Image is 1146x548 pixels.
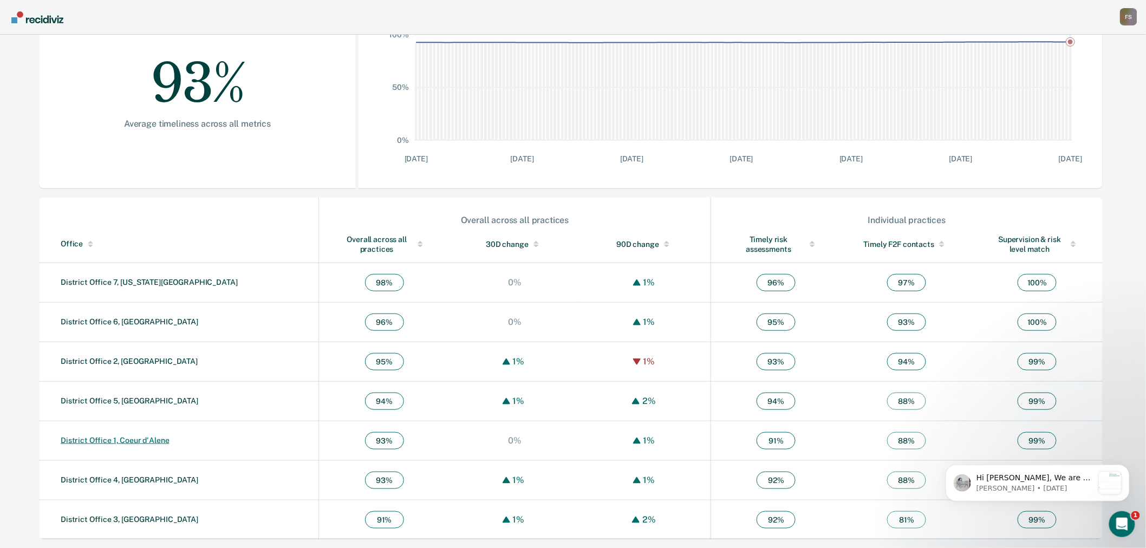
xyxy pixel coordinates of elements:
[510,514,528,525] div: 1%
[887,511,926,529] span: 81 %
[757,314,796,331] span: 95 %
[757,353,796,370] span: 93 %
[365,353,404,370] span: 95 %
[1059,154,1082,163] text: [DATE]
[510,396,528,406] div: 1%
[510,475,528,485] div: 1%
[1018,353,1057,370] span: 99 %
[405,154,428,163] text: [DATE]
[887,393,926,410] span: 88 %
[1120,8,1137,25] div: F S
[580,226,711,263] th: Toggle SortBy
[365,274,404,291] span: 98 %
[887,274,926,291] span: 97 %
[320,215,710,225] div: Overall across all practices
[712,215,1102,225] div: Individual practices
[1109,511,1135,537] iframe: Intercom live chat
[511,154,534,163] text: [DATE]
[365,472,404,489] span: 93 %
[74,32,321,119] div: 93%
[1018,432,1057,449] span: 99 %
[949,154,973,163] text: [DATE]
[620,154,643,163] text: [DATE]
[505,317,524,327] div: 0%
[74,119,321,129] div: Average timeliness across all metrics
[365,314,404,331] span: 96 %
[602,239,689,249] div: 90D change
[1018,393,1057,410] span: 99 %
[640,514,659,525] div: 2%
[1131,511,1140,520] span: 1
[641,475,658,485] div: 1%
[365,511,404,529] span: 91 %
[1018,511,1057,529] span: 99 %
[47,41,164,50] p: Message from Kim, sent 2w ago
[641,435,658,446] div: 1%
[887,432,926,449] span: 88 %
[887,472,926,489] span: 88 %
[319,226,450,263] th: Toggle SortBy
[730,154,753,163] text: [DATE]
[505,435,524,446] div: 0%
[61,396,198,405] a: District Office 5, [GEOGRAPHIC_DATA]
[1018,274,1057,291] span: 100 %
[1018,314,1057,331] span: 100 %
[450,226,580,263] th: Toggle SortBy
[641,356,658,367] div: 1%
[757,393,796,410] span: 94 %
[61,357,198,366] a: District Office 2, [GEOGRAPHIC_DATA]
[733,234,820,254] div: Timely risk assessments
[972,226,1103,263] th: Toggle SortBy
[471,239,558,249] div: 30D change
[929,443,1146,519] iframe: Intercom notifications message
[341,234,428,254] div: Overall across all practices
[711,226,841,263] th: Toggle SortBy
[994,234,1081,254] div: Supervision & risk level match
[757,274,796,291] span: 96 %
[757,511,796,529] span: 92 %
[510,356,528,367] div: 1%
[505,277,524,288] div: 0%
[11,11,63,23] img: Recidiviz
[61,239,314,249] div: Office
[863,239,950,249] div: Timely F2F contacts
[61,317,198,326] a: District Office 6, [GEOGRAPHIC_DATA]
[61,515,198,524] a: District Office 3, [GEOGRAPHIC_DATA]
[757,432,796,449] span: 91 %
[887,314,926,331] span: 93 %
[757,472,796,489] span: 92 %
[640,396,659,406] div: 2%
[61,436,170,445] a: District Office 1, Coeur d'Alene
[365,393,404,410] span: 94 %
[1120,8,1137,25] button: Profile dropdown button
[842,226,972,263] th: Toggle SortBy
[365,432,404,449] span: 93 %
[61,278,238,286] a: District Office 7, [US_STATE][GEOGRAPHIC_DATA]
[641,317,658,327] div: 1%
[641,277,658,288] div: 1%
[47,30,164,308] span: Hi [PERSON_NAME], We are so excited to announce a brand new feature: AI case note search! 📣 Findi...
[839,154,863,163] text: [DATE]
[39,226,319,263] th: Toggle SortBy
[61,475,198,484] a: District Office 4, [GEOGRAPHIC_DATA]
[887,353,926,370] span: 94 %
